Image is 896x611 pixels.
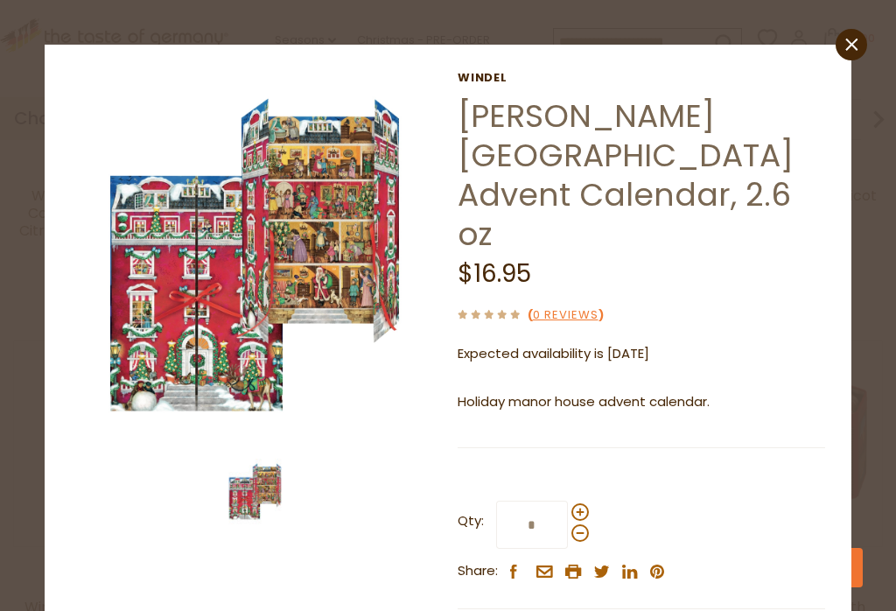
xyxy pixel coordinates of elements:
a: Windel [458,71,825,85]
span: ( ) [528,306,604,323]
input: Qty: [496,501,568,549]
strong: Qty: [458,510,484,532]
img: Windel Manor House Advent Calendar [222,459,288,524]
span: $16.95 [458,256,531,291]
img: Windel Manor House Advent Calendar [71,71,438,439]
a: [PERSON_NAME][GEOGRAPHIC_DATA] Advent Calendar, 2.6 oz [458,94,794,256]
p: Holiday manor house advent calendar. [458,391,825,413]
p: Expected availability is [DATE] [458,343,825,365]
a: 0 Reviews [533,306,598,325]
span: Share: [458,560,498,582]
